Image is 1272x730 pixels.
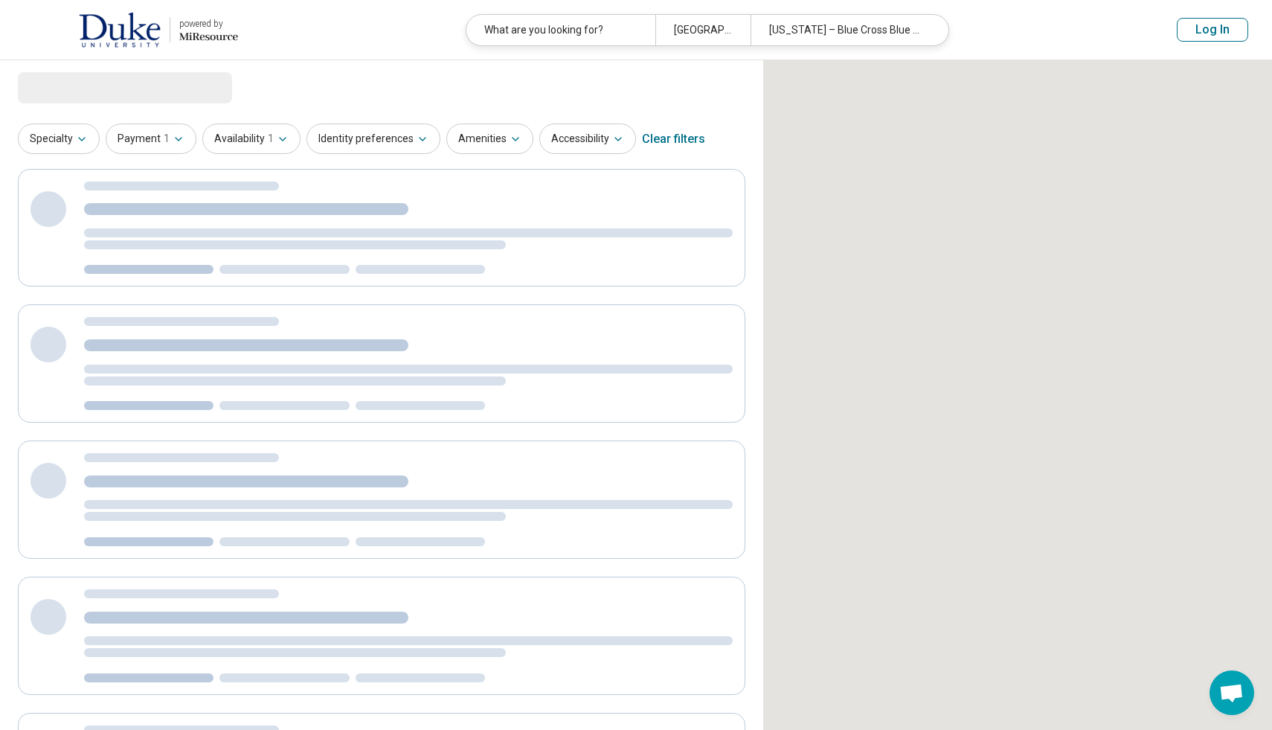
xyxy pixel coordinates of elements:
[268,131,274,147] span: 1
[642,121,705,157] div: Clear filters
[655,15,750,45] div: [GEOGRAPHIC_DATA], [GEOGRAPHIC_DATA]
[18,72,143,102] span: Loading...
[751,15,939,45] div: [US_STATE] – Blue Cross Blue Shield
[24,12,238,48] a: Duke Universitypowered by
[446,124,533,154] button: Amenities
[1210,670,1254,715] a: Open chat
[164,131,170,147] span: 1
[539,124,636,154] button: Accessibility
[18,124,100,154] button: Specialty
[106,124,196,154] button: Payment1
[466,15,655,45] div: What are you looking for?
[79,12,161,48] img: Duke University
[202,124,301,154] button: Availability1
[306,124,440,154] button: Identity preferences
[1177,18,1248,42] button: Log In
[179,17,238,31] div: powered by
